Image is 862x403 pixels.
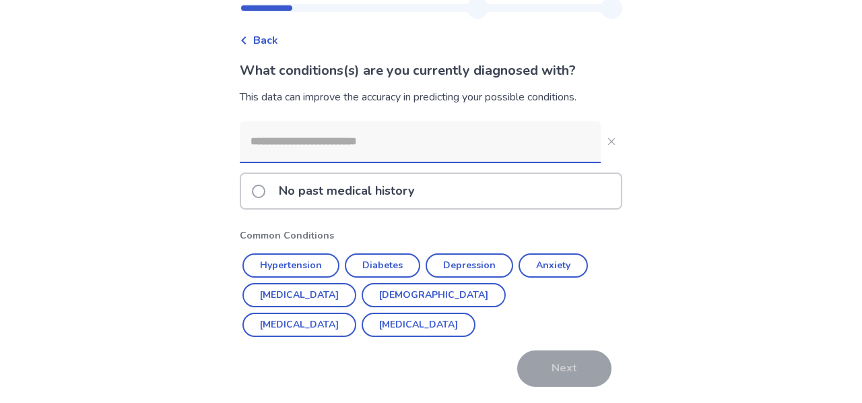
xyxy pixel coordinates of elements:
[426,253,513,278] button: Depression
[345,253,420,278] button: Diabetes
[519,253,588,278] button: Anxiety
[517,350,611,387] button: Next
[242,253,339,278] button: Hypertension
[253,32,278,49] span: Back
[362,313,475,337] button: [MEDICAL_DATA]
[242,313,356,337] button: [MEDICAL_DATA]
[271,174,422,208] p: No past medical history
[362,283,506,307] button: [DEMOGRAPHIC_DATA]
[240,61,622,81] p: What conditions(s) are you currently diagnosed with?
[240,228,622,243] p: Common Conditions
[240,89,622,105] div: This data can improve the accuracy in predicting your possible conditions.
[240,121,601,162] input: Close
[601,131,622,152] button: Close
[242,283,356,307] button: [MEDICAL_DATA]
